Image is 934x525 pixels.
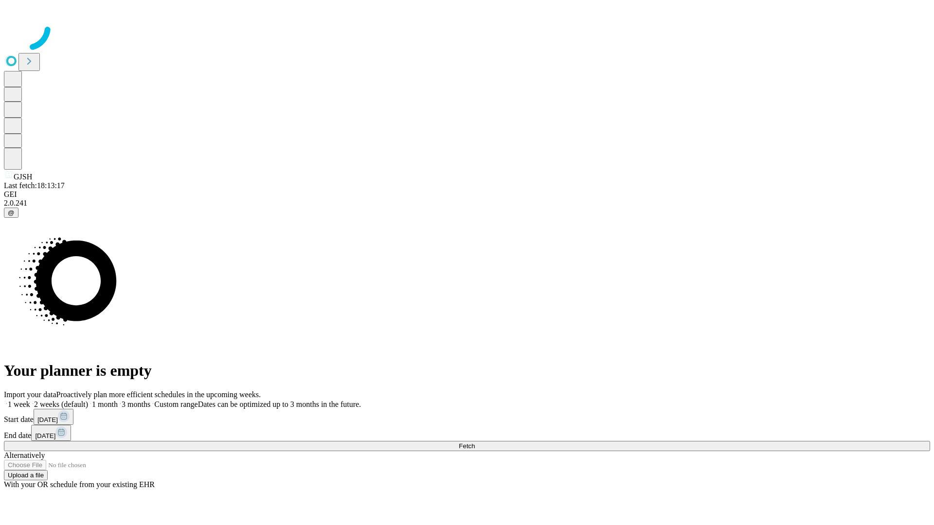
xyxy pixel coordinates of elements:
[4,470,48,480] button: Upload a file
[4,480,155,489] span: With your OR schedule from your existing EHR
[4,390,56,399] span: Import your data
[14,173,32,181] span: GJSH
[4,441,930,451] button: Fetch
[4,425,930,441] div: End date
[31,425,71,441] button: [DATE]
[8,400,30,408] span: 1 week
[34,409,73,425] button: [DATE]
[92,400,118,408] span: 1 month
[4,199,930,208] div: 2.0.241
[198,400,361,408] span: Dates can be optimized up to 3 months in the future.
[34,400,88,408] span: 2 weeks (default)
[4,451,45,459] span: Alternatively
[122,400,150,408] span: 3 months
[4,190,930,199] div: GEI
[56,390,261,399] span: Proactively plan more efficient schedules in the upcoming weeks.
[35,432,55,439] span: [DATE]
[459,442,475,450] span: Fetch
[4,208,18,218] button: @
[8,209,15,216] span: @
[4,409,930,425] div: Start date
[37,416,58,423] span: [DATE]
[4,362,930,380] h1: Your planner is empty
[4,181,65,190] span: Last fetch: 18:13:17
[154,400,198,408] span: Custom range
